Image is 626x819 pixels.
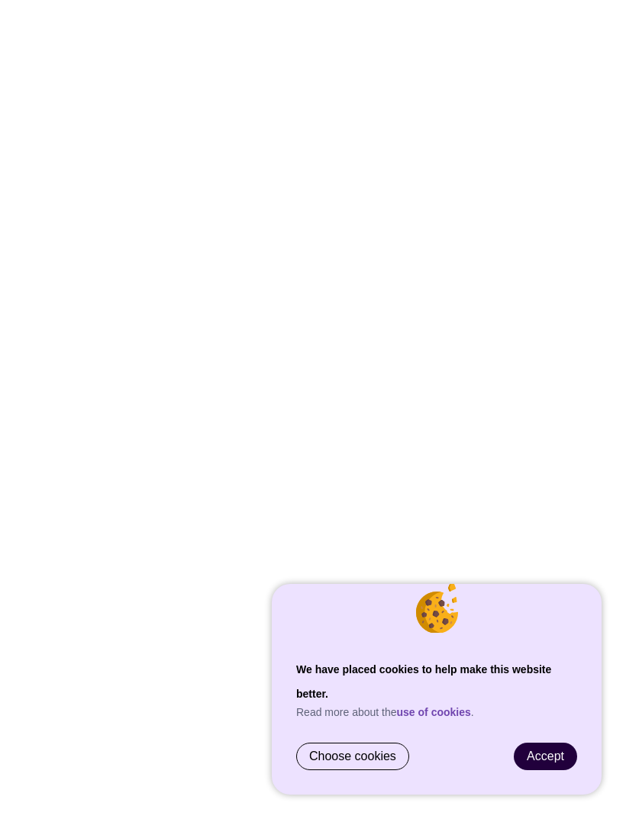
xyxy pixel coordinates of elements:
[527,750,564,763] span: Accept
[309,750,396,763] span: Choose cookies
[296,663,551,700] strong: We have placed cookies to help make this website better.
[515,743,576,769] a: Accept
[296,706,577,718] p: Read more about the .
[297,743,408,769] a: Choose cookies
[397,706,471,718] a: use of cookies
